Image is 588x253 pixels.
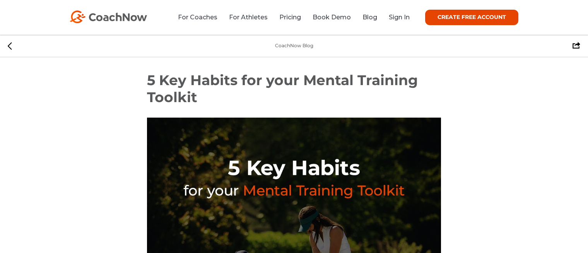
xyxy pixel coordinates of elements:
img: CoachNow Logo [70,10,147,23]
div: CoachNow Blog [275,42,313,50]
a: Pricing [279,14,301,21]
a: Blog [362,14,377,21]
a: Sign In [389,14,410,21]
span: 5 Key Habits for your Mental Training Toolkit [147,72,418,106]
a: For Coaches [178,14,217,21]
a: For Athletes [229,14,268,21]
a: Book Demo [313,14,351,21]
a: CREATE FREE ACCOUNT [425,10,518,25]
